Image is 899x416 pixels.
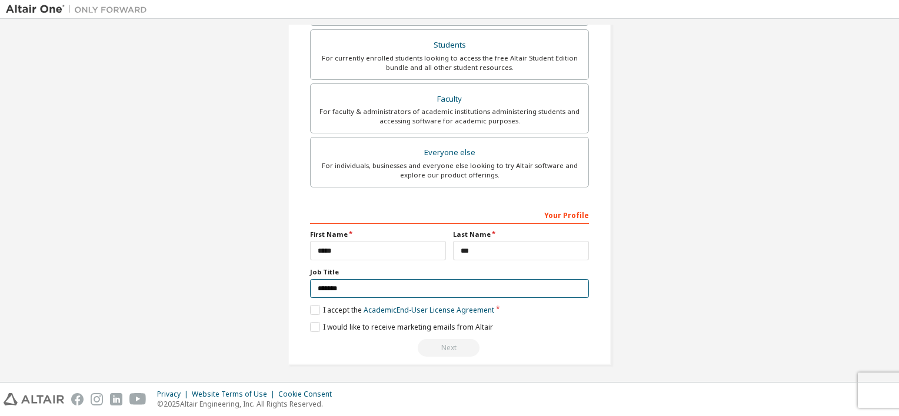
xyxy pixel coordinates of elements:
p: © 2025 Altair Engineering, Inc. All Rights Reserved. [157,399,339,409]
div: Everyone else [318,145,581,161]
div: For faculty & administrators of academic institutions administering students and accessing softwa... [318,107,581,126]
img: facebook.svg [71,393,84,405]
label: First Name [310,230,446,239]
div: Students [318,37,581,53]
img: instagram.svg [91,393,103,405]
img: youtube.svg [129,393,146,405]
label: I accept the [310,305,494,315]
div: Read and acccept EULA to continue [310,339,589,357]
img: Altair One [6,4,153,15]
label: Job Title [310,267,589,277]
div: For currently enrolled students looking to access the free Altair Student Edition bundle and all ... [318,53,581,72]
div: For individuals, businesses and everyone else looking to try Altair software and explore our prod... [318,161,581,180]
div: Your Profile [310,205,589,224]
div: Website Terms of Use [192,390,278,399]
div: Faculty [318,91,581,108]
a: Academic End-User License Agreement [364,305,494,315]
img: altair_logo.svg [4,393,64,405]
div: Cookie Consent [278,390,339,399]
img: linkedin.svg [110,393,122,405]
label: Last Name [453,230,589,239]
div: Privacy [157,390,192,399]
label: I would like to receive marketing emails from Altair [310,322,493,332]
